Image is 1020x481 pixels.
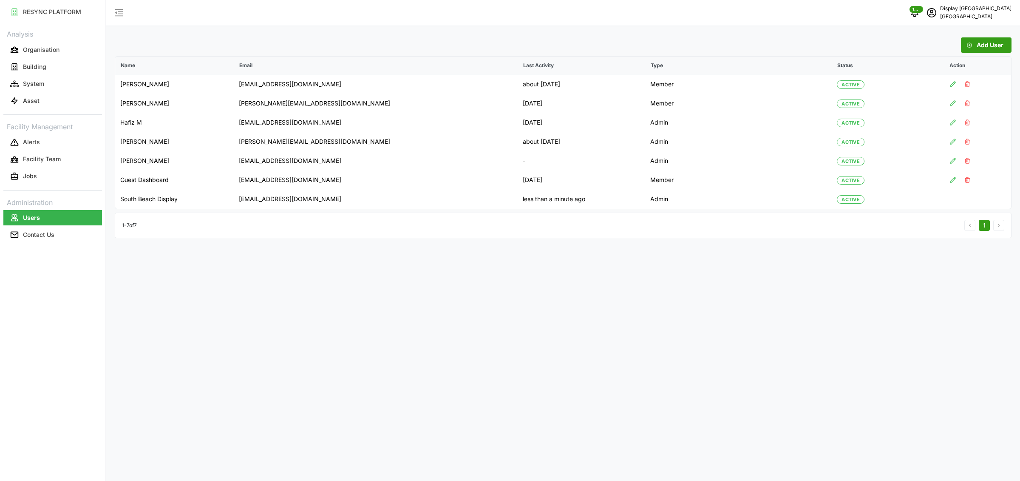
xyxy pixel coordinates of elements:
[650,195,827,203] p: Admin
[523,80,640,88] p: about [DATE]
[3,226,102,243] a: Contact Us
[23,8,81,16] p: RESYNC PLATFORM
[120,80,229,88] p: [PERSON_NAME]
[650,176,827,184] p: Member
[23,138,40,146] p: Alerts
[239,137,513,146] p: [PERSON_NAME][EMAIL_ADDRESS][DOMAIN_NAME]
[3,209,102,226] a: Users
[23,97,40,105] p: Asset
[977,38,1003,52] span: Add User
[841,138,860,146] span: Active
[3,41,102,58] a: Organisation
[3,210,102,225] button: Users
[3,196,102,208] p: Administration
[832,57,943,74] p: Status
[23,63,46,71] p: Building
[239,99,513,108] p: [PERSON_NAME][EMAIL_ADDRESS][DOMAIN_NAME]
[523,118,640,127] p: [DATE]
[650,80,827,88] p: Member
[120,176,229,184] p: Guest Dashboard
[523,99,640,108] p: [DATE]
[650,118,827,127] p: Admin
[3,3,102,20] a: RESYNC PLATFORM
[3,58,102,75] a: Building
[239,80,513,88] p: [EMAIL_ADDRESS][DOMAIN_NAME]
[122,222,137,230] p: 1 - 7 of 7
[120,157,229,165] p: [PERSON_NAME]
[841,81,860,88] span: Active
[940,5,1011,13] p: Display [GEOGRAPHIC_DATA]
[116,57,233,74] p: Name
[23,155,61,163] p: Facility Team
[961,37,1011,53] button: Add User
[3,4,102,20] button: RESYNC PLATFORM
[239,195,513,203] p: [EMAIL_ADDRESS][DOMAIN_NAME]
[23,213,40,222] p: Users
[650,99,827,108] p: Member
[239,118,513,127] p: [EMAIL_ADDRESS][DOMAIN_NAME]
[234,57,517,74] p: Email
[841,119,860,127] span: Active
[979,220,990,231] button: 1
[906,4,923,21] button: notifications
[3,151,102,168] a: Facility Team
[841,176,860,184] span: Active
[3,42,102,57] button: Organisation
[3,75,102,92] a: System
[3,168,102,185] a: Jobs
[3,227,102,242] button: Contact Us
[120,195,229,203] p: South Beach Display
[912,6,920,12] span: 1047
[646,57,831,74] p: Type
[239,176,513,184] p: [EMAIL_ADDRESS][DOMAIN_NAME]
[523,176,640,184] p: [DATE]
[650,137,827,146] p: Admin
[3,134,102,151] a: Alerts
[23,80,44,88] p: System
[841,196,860,203] span: Active
[23,172,37,180] p: Jobs
[523,137,640,146] p: about [DATE]
[841,100,860,108] span: Active
[239,157,513,165] p: [EMAIL_ADDRESS][DOMAIN_NAME]
[650,157,827,165] p: Admin
[3,120,102,132] p: Facility Management
[3,27,102,40] p: Analysis
[523,195,640,203] p: less than a minute ago
[3,93,102,108] button: Asset
[3,59,102,74] button: Building
[23,231,54,239] p: Contact Us
[3,76,102,91] button: System
[23,46,59,54] p: Organisation
[518,57,645,74] p: Last Activity
[523,157,640,165] p: -
[120,99,229,108] p: [PERSON_NAME]
[841,157,860,165] span: Active
[120,137,229,146] p: [PERSON_NAME]
[3,169,102,184] button: Jobs
[923,4,940,21] button: schedule
[3,152,102,167] button: Facility Team
[120,118,229,127] p: Hafiz M
[3,135,102,150] button: Alerts
[940,13,1011,21] p: [GEOGRAPHIC_DATA]
[944,57,1011,74] p: Action
[3,92,102,109] a: Asset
